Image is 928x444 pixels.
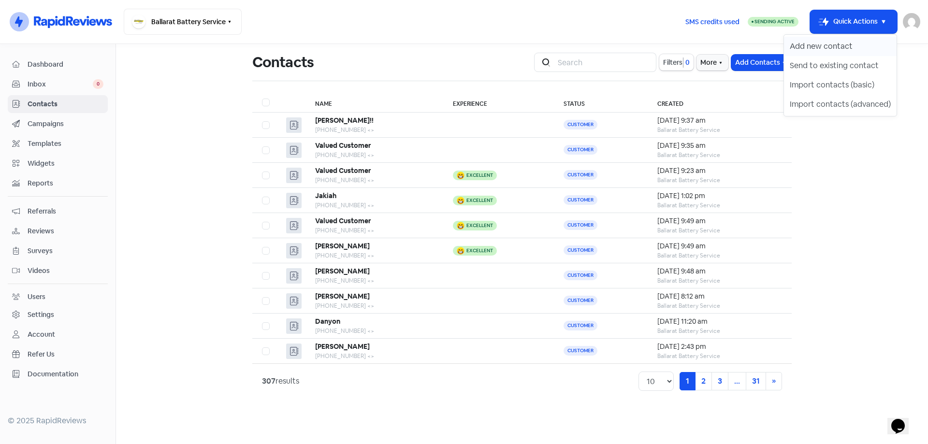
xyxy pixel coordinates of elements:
a: Dashboard [8,56,108,73]
div: Account [28,329,55,340]
div: [DATE] 8:12 am [657,291,782,301]
button: More [696,55,728,71]
a: Widgets [8,155,108,172]
iframe: chat widget [887,405,918,434]
img: User [903,13,920,30]
strong: 307 [262,376,275,386]
div: [DATE] 9:49 am [657,216,782,226]
div: Ballarat Battery Service [657,251,782,260]
button: Import contacts (basic) [784,75,897,95]
span: Customer [564,145,597,155]
a: Documentation [8,365,108,383]
span: 0 [683,57,690,68]
div: Ballarat Battery Service [657,226,782,235]
span: Contacts [28,99,103,109]
b: [PERSON_NAME] [315,242,370,250]
span: Customer [564,170,597,180]
b: [PERSON_NAME] [315,342,370,351]
span: Dashboard [28,59,103,70]
a: Surveys [8,242,108,260]
a: Next [766,372,782,390]
div: [PHONE_NUMBER] <> [315,327,433,335]
th: Status [554,93,647,113]
div: Excellent [466,248,493,253]
span: Customer [564,271,597,280]
div: [PHONE_NUMBER] <> [315,176,433,185]
b: [PERSON_NAME]!! [315,116,374,125]
div: Ballarat Battery Service [657,176,782,185]
div: Ballarat Battery Service [657,301,782,310]
b: [PERSON_NAME] [315,292,370,301]
span: Documentation [28,369,103,379]
a: Templates [8,135,108,153]
div: Excellent [466,223,493,228]
a: Campaigns [8,115,108,133]
span: Customer [564,220,597,230]
a: Reviews [8,222,108,240]
div: [PHONE_NUMBER] <> [315,251,433,260]
div: Excellent [466,173,493,178]
div: Ballarat Battery Service [657,151,782,159]
b: Valued Customer [315,216,371,225]
span: Customer [564,296,597,305]
span: SMS credits used [685,17,739,27]
button: Filters0 [659,54,694,71]
a: SMS credits used [677,16,748,26]
th: Name [305,93,443,113]
b: Valued Customer [315,141,371,150]
div: Users [28,292,45,302]
span: Widgets [28,158,103,169]
a: 1 [680,372,696,390]
div: [PHONE_NUMBER] <> [315,126,433,134]
a: 3 [711,372,728,390]
div: Excellent [466,198,493,203]
input: Search [552,53,656,72]
a: 2 [695,372,712,390]
div: © 2025 RapidReviews [8,415,108,427]
a: Refer Us [8,345,108,363]
a: Contacts [8,95,108,113]
div: Ballarat Battery Service [657,352,782,360]
span: Customer [564,321,597,330]
a: 31 [746,372,766,390]
span: Campaigns [28,119,103,129]
span: Customer [564,195,597,205]
div: Ballarat Battery Service [657,126,782,134]
a: Account [8,326,108,344]
span: Referrals [28,206,103,216]
b: Valued Customer [315,166,371,175]
span: 0 [93,79,103,89]
div: [PHONE_NUMBER] <> [315,226,433,235]
a: ... [728,372,746,390]
th: Experience [443,93,554,113]
a: Settings [8,306,108,324]
div: [PHONE_NUMBER] <> [315,276,433,285]
div: [PHONE_NUMBER] <> [315,301,433,310]
span: Customer [564,245,597,255]
div: Ballarat Battery Service [657,327,782,335]
div: Ballarat Battery Service [657,276,782,285]
div: [DATE] 9:37 am [657,115,782,126]
div: Settings [28,310,54,320]
button: Send to existing contact [784,56,897,75]
b: [PERSON_NAME] [315,267,370,275]
div: [DATE] 9:35 am [657,141,782,151]
div: [DATE] 11:20 am [657,316,782,327]
span: Reviews [28,226,103,236]
span: Customer [564,346,597,356]
div: [DATE] 9:49 am [657,241,782,251]
div: [PHONE_NUMBER] <> [315,352,433,360]
span: Sending Active [754,18,795,25]
a: Videos [8,262,108,280]
span: Inbox [28,79,93,89]
div: results [262,375,299,387]
span: Videos [28,266,103,276]
span: Customer [564,120,597,129]
div: [PHONE_NUMBER] <> [315,151,433,159]
a: Inbox 0 [8,75,108,93]
a: Referrals [8,202,108,220]
button: Add new contact [784,37,897,56]
button: Import contacts (advanced) [784,95,897,114]
a: Sending Active [748,16,798,28]
div: Ballarat Battery Service [657,201,782,210]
